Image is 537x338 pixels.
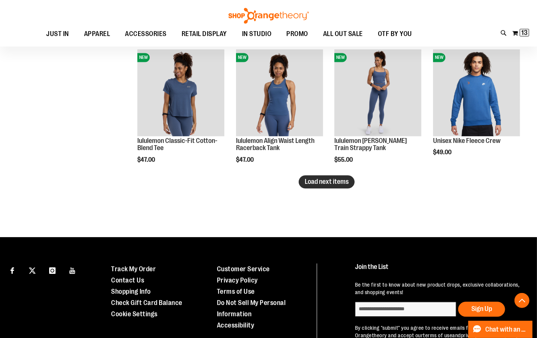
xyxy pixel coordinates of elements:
[134,45,228,183] div: product
[468,321,533,338] button: Chat with an Expert
[334,137,407,152] a: lululemon [PERSON_NAME] Train Strappy Tank
[217,265,270,273] a: Customer Service
[232,45,327,183] div: product
[433,49,520,137] a: Unisex Nike Fleece CrewNEW
[26,263,39,276] a: Visit our X page
[429,45,524,175] div: product
[111,310,158,318] a: Cookie Settings
[137,156,156,163] span: $47.00
[217,276,258,284] a: Privacy Policy
[111,288,151,295] a: Shopping Info
[66,263,79,276] a: Visit our Youtube page
[355,302,456,317] input: enter email
[217,288,255,295] a: Terms of Use
[433,149,453,156] span: $49.00
[334,49,421,137] a: lululemon Wunder Train Strappy TankNEW
[236,156,255,163] span: $47.00
[46,26,69,42] span: JUST IN
[521,29,528,36] span: 13
[433,49,520,136] img: Unisex Nike Fleece Crew
[236,49,323,136] img: lululemon Align Waist Length Racerback Tank
[355,281,523,296] p: Be the first to know about new product drops, exclusive collaborations, and shopping events!
[433,53,445,62] span: NEW
[137,49,224,137] a: lululemon Classic-Fit Cotton-Blend TeeNEW
[111,299,182,306] a: Check Gift Card Balance
[236,137,314,152] a: lululemon Align Waist Length Racerback Tank
[299,175,355,188] button: Load next items
[334,49,421,136] img: lululemon Wunder Train Strappy Tank
[236,49,323,137] a: lululemon Align Waist Length Racerback TankNEW
[217,299,286,318] a: Do Not Sell My Personal Information
[217,321,254,329] a: Accessibility
[6,263,19,276] a: Visit our Facebook page
[471,305,492,312] span: Sign Up
[458,302,505,317] button: Sign Up
[137,137,217,152] a: lululemon Classic-Fit Cotton-Blend Tee
[46,263,59,276] a: Visit our Instagram page
[84,26,110,42] span: APPAREL
[137,49,224,136] img: lululemon Classic-Fit Cotton-Blend Tee
[334,53,347,62] span: NEW
[286,26,308,42] span: PROMO
[125,26,167,42] span: ACCESSORIES
[111,265,156,273] a: Track My Order
[242,26,272,42] span: IN STUDIO
[378,26,412,42] span: OTF BY YOU
[331,45,425,183] div: product
[486,326,528,333] span: Chat with an Expert
[29,267,36,274] img: Twitter
[433,137,501,144] a: Unisex Nike Fleece Crew
[137,53,150,62] span: NEW
[514,293,529,308] button: Back To Top
[355,263,523,277] h4: Join the List
[323,26,363,42] span: ALL OUT SALE
[236,53,248,62] span: NEW
[111,276,144,284] a: Contact Us
[305,178,349,185] span: Load next items
[182,26,227,42] span: RETAIL DISPLAY
[227,8,310,24] img: Shop Orangetheory
[334,156,354,163] span: $55.00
